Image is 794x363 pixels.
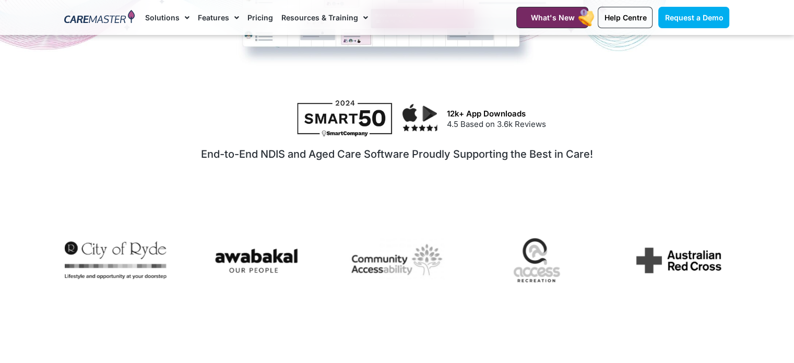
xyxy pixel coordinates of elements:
img: Untitled-1.1.png [487,222,589,298]
div: Image Carousel [65,222,730,302]
a: Help Centre [598,7,653,28]
div: 6 / 7 [346,233,448,290]
h3: 12k+ App Downloads [446,109,724,119]
span: What's New [530,13,574,22]
div: 7 / 7 [487,222,589,302]
div: 1 / 7 [628,239,730,285]
img: Arc-Newlogo.svg [628,239,730,282]
img: CareMaster Logo [64,10,135,26]
a: Request a Demo [658,7,729,28]
img: 1690780187010.jpg [346,233,448,287]
div: 5 / 7 [205,239,307,286]
span: Request a Demo [665,13,723,22]
span: Help Centre [604,13,646,22]
img: 2022-City-of-Ryde-Logo-One-line-tag_Full-Colour.jpg [64,241,166,279]
a: What's New [516,7,588,28]
p: 4.5 Based on 3.6k Reviews [446,119,724,131]
div: 4 / 7 [64,241,166,283]
h2: End-to-End NDIS and Aged Care Software Proudly Supporting the Best in Care! [71,148,724,160]
img: 1635806250_vqoB0_.png [205,239,307,283]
